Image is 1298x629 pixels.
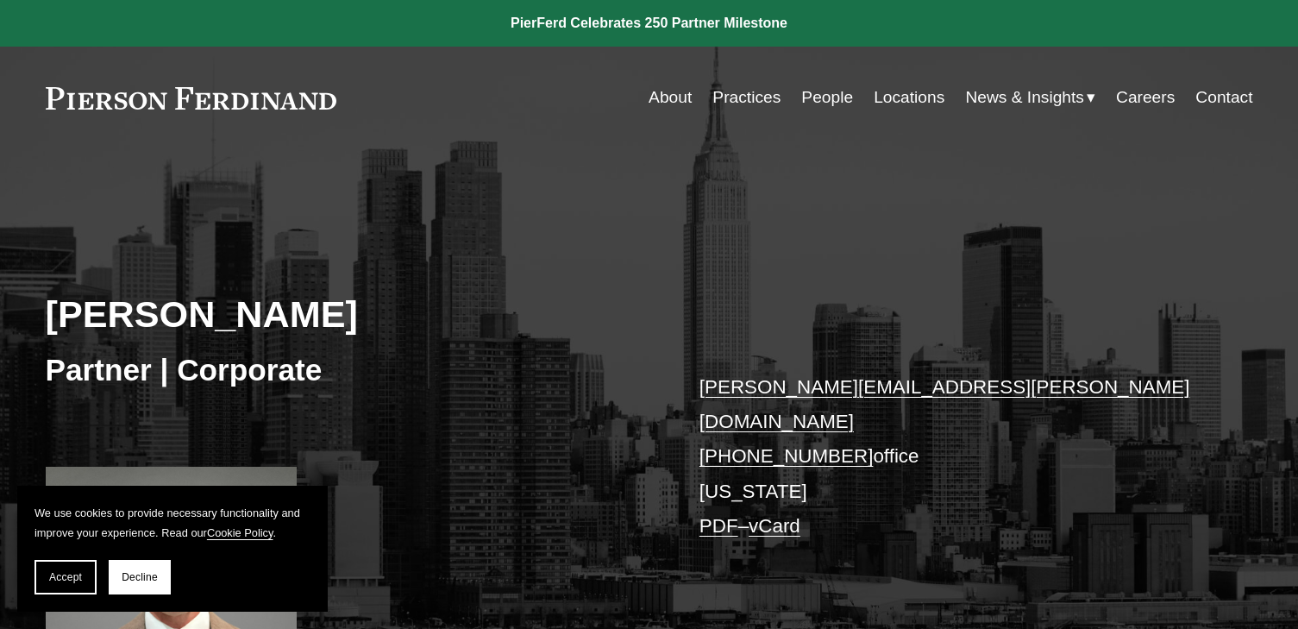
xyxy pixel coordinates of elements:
a: Locations [874,81,944,114]
button: Accept [34,560,97,594]
a: Practices [712,81,781,114]
a: [PHONE_NUMBER] [699,445,874,467]
a: Cookie Policy [207,526,273,539]
p: We use cookies to provide necessary functionality and improve your experience. Read our . [34,503,310,543]
span: Accept [49,571,82,583]
a: About [649,81,692,114]
a: folder dropdown [965,81,1095,114]
a: People [801,81,853,114]
p: office [US_STATE] – [699,370,1202,544]
button: Decline [109,560,171,594]
a: PDF [699,515,738,537]
span: Decline [122,571,158,583]
a: vCard [749,515,800,537]
span: News & Insights [965,83,1084,113]
section: Cookie banner [17,486,328,612]
a: Careers [1116,81,1175,114]
h3: Partner | Corporate [46,351,649,389]
h2: [PERSON_NAME] [46,292,649,337]
a: [PERSON_NAME][EMAIL_ADDRESS][PERSON_NAME][DOMAIN_NAME] [699,376,1190,432]
a: Contact [1195,81,1252,114]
